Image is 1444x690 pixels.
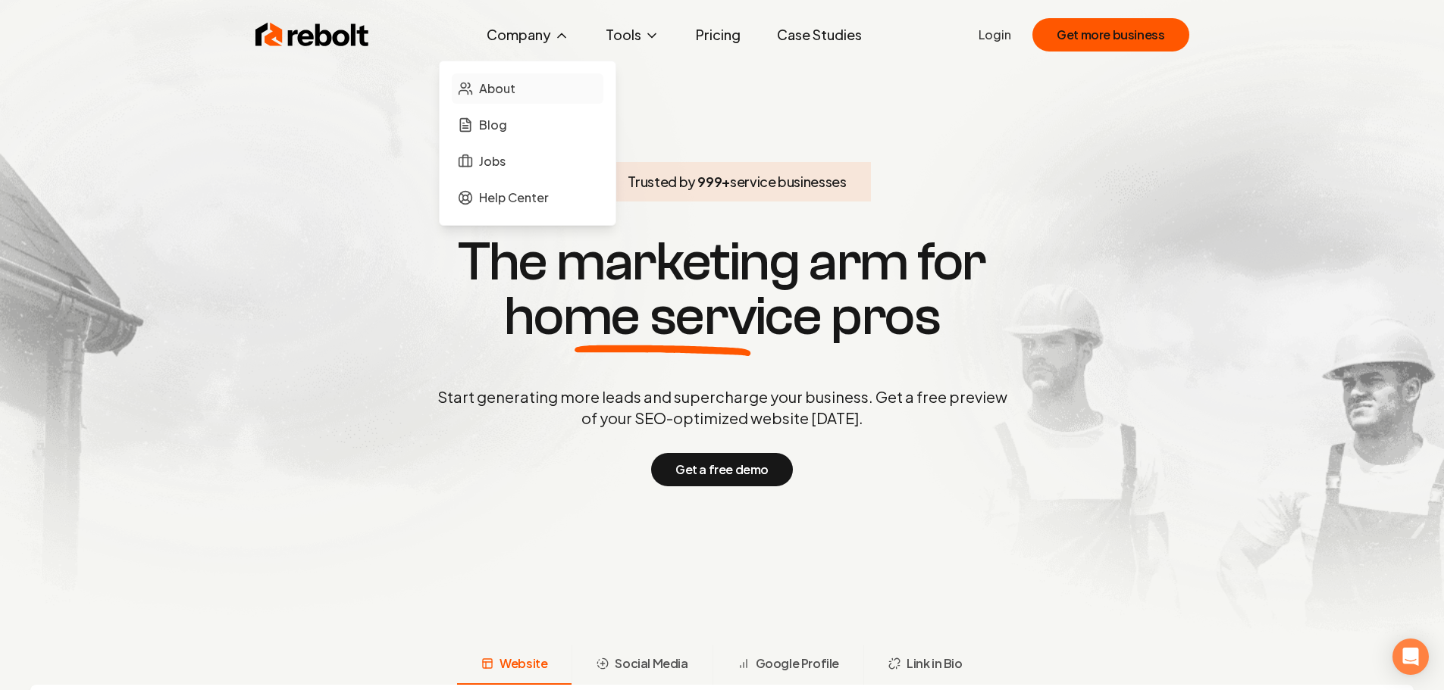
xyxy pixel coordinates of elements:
[479,80,515,98] span: About
[979,26,1011,44] a: Login
[628,173,695,190] span: Trusted by
[452,146,603,176] a: Jobs
[572,645,712,685] button: Social Media
[255,20,369,50] img: Rebolt Logo
[713,645,863,685] button: Google Profile
[907,654,963,673] span: Link in Bio
[457,645,572,685] button: Website
[500,654,547,673] span: Website
[359,235,1086,344] h1: The marketing arm for pros
[479,116,507,134] span: Blog
[504,289,822,344] span: home service
[1032,18,1189,52] button: Get more business
[651,453,793,486] button: Get a free demo
[594,20,672,50] button: Tools
[756,654,839,673] span: Google Profile
[863,645,987,685] button: Link in Bio
[452,73,603,104] a: About
[1392,638,1429,675] div: Open Intercom Messenger
[722,173,730,190] span: +
[730,173,847,190] span: service businesses
[479,152,506,170] span: Jobs
[615,654,688,673] span: Social Media
[479,189,549,207] span: Help Center
[697,171,722,192] span: 999
[452,110,603,140] a: Blog
[475,20,581,50] button: Company
[452,183,603,213] a: Help Center
[434,386,1010,429] p: Start generating more leads and supercharge your business. Get a free preview of your SEO-optimiz...
[684,20,753,50] a: Pricing
[765,20,874,50] a: Case Studies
